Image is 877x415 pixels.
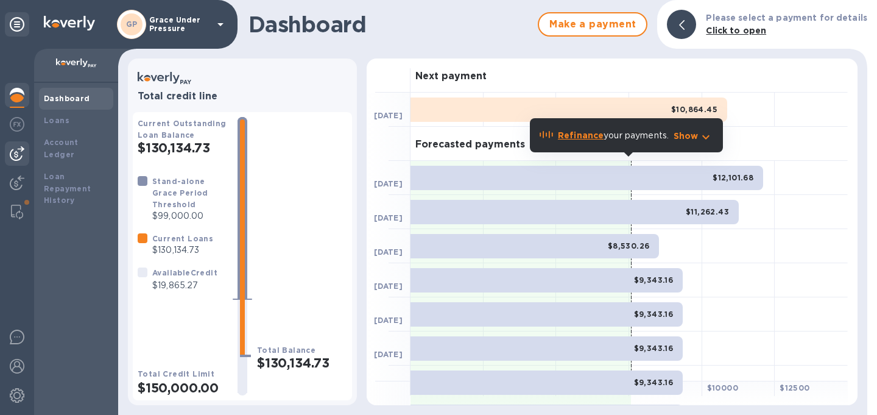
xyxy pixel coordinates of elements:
[608,241,650,250] b: $8,530.26
[374,282,403,291] b: [DATE]
[138,91,347,102] h3: Total credit line
[44,138,79,159] b: Account Ledger
[374,350,403,359] b: [DATE]
[374,213,403,222] b: [DATE]
[152,210,228,222] p: $99,000.00
[152,234,213,243] b: Current Loans
[634,310,674,319] b: $9,343.16
[780,383,809,392] b: $ 12500
[44,116,69,125] b: Loans
[558,129,669,142] p: your payments.
[549,17,636,32] span: Make a payment
[634,378,674,387] b: $9,343.16
[257,355,347,371] h2: $130,134.73
[558,130,604,140] b: Refinance
[686,207,729,216] b: $11,262.43
[374,111,403,120] b: [DATE]
[44,94,90,103] b: Dashboard
[126,20,138,29] b: GP
[634,275,674,285] b: $9,343.16
[5,12,29,37] div: Unpin categories
[706,13,867,23] b: Please select a payment for details
[152,279,217,292] p: $19,865.27
[44,172,91,205] b: Loan Repayment History
[713,173,753,182] b: $12,101.68
[706,26,766,35] b: Click to open
[415,71,487,82] h3: Next payment
[374,316,403,325] b: [DATE]
[374,247,403,257] b: [DATE]
[707,383,738,392] b: $ 10000
[671,105,717,114] b: $10,864.45
[374,179,403,188] b: [DATE]
[674,130,699,142] p: Show
[152,268,217,277] b: Available Credit
[138,119,227,140] b: Current Outstanding Loan Balance
[538,12,647,37] button: Make a payment
[152,177,208,209] b: Stand-alone Grace Period Threshold
[257,346,315,355] b: Total Balance
[634,344,674,353] b: $9,343.16
[44,16,95,30] img: Logo
[138,140,228,155] h2: $130,134.73
[138,369,214,378] b: Total Credit Limit
[149,16,210,33] p: Grace Under Pressure
[248,12,532,37] h1: Dashboard
[415,139,525,151] h3: Forecasted payments
[138,380,228,395] h2: $150,000.00
[10,117,24,132] img: Foreign exchange
[152,244,213,257] p: $130,134.73
[674,130,713,142] button: Show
